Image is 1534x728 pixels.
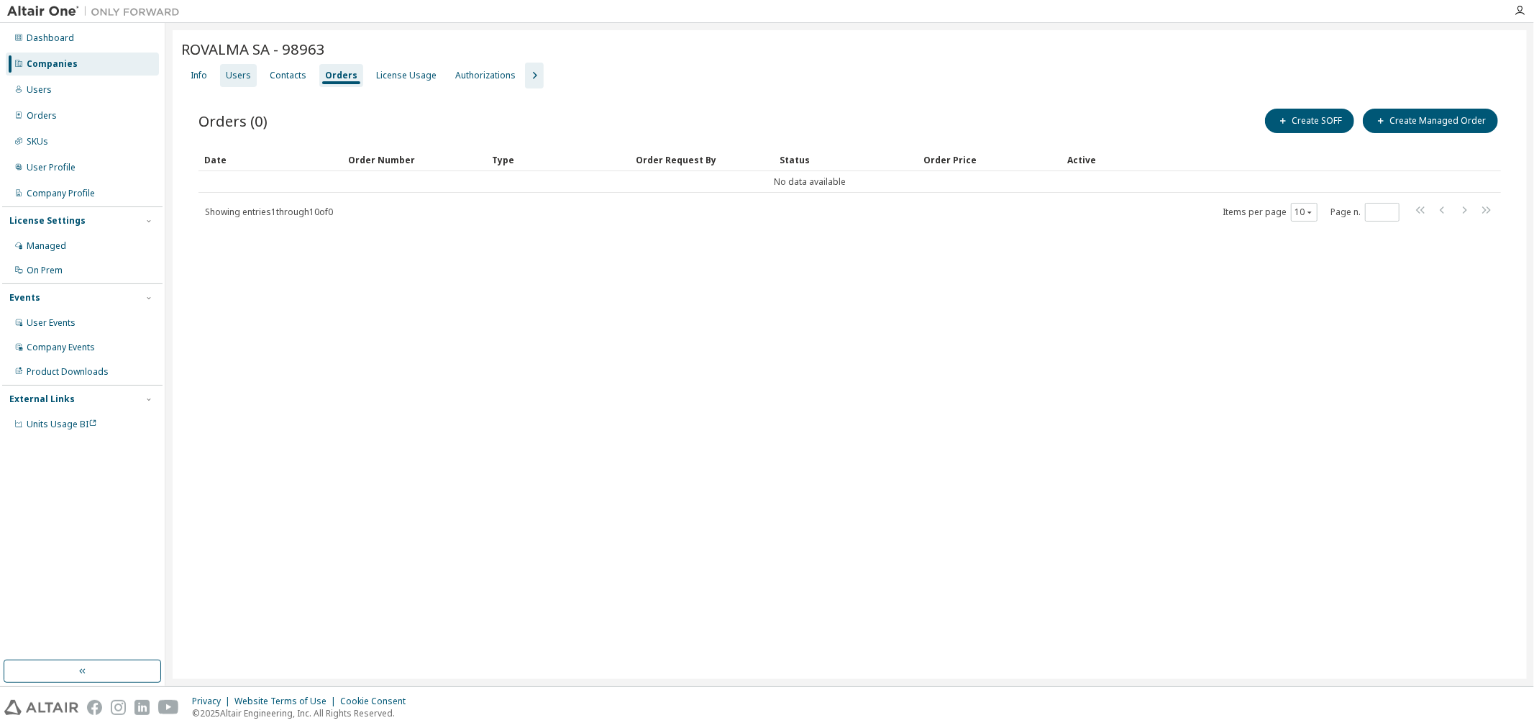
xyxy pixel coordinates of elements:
button: Create Managed Order [1363,109,1498,133]
div: Order Price [923,148,1056,171]
div: Orders [325,70,357,81]
div: On Prem [27,265,63,276]
span: Units Usage BI [27,418,97,430]
span: ROVALMA SA - 98963 [181,39,325,59]
div: Status [780,148,912,171]
div: Company Profile [27,188,95,199]
div: Contacts [270,70,306,81]
div: Product Downloads [27,366,109,378]
div: Website Terms of Use [234,696,340,707]
div: Users [27,84,52,96]
p: © 2025 Altair Engineering, Inc. All Rights Reserved. [192,707,414,719]
div: Authorizations [455,70,516,81]
div: Privacy [192,696,234,707]
td: No data available [198,171,1420,193]
div: Companies [27,58,78,70]
div: Order Number [348,148,480,171]
span: Items per page [1223,203,1318,222]
div: Type [492,148,624,171]
div: Events [9,292,40,304]
img: facebook.svg [87,700,102,715]
div: Order Request By [636,148,768,171]
img: altair_logo.svg [4,700,78,715]
div: SKUs [27,136,48,147]
span: Showing entries 1 through 10 of 0 [205,206,333,218]
div: Dashboard [27,32,74,44]
div: License Settings [9,215,86,227]
span: Orders (0) [198,111,268,131]
div: External Links [9,393,75,405]
button: Create SOFF [1265,109,1354,133]
img: Altair One [7,4,187,19]
div: License Usage [376,70,437,81]
img: instagram.svg [111,700,126,715]
img: youtube.svg [158,700,179,715]
span: Page n. [1330,203,1400,222]
div: Orders [27,110,57,122]
div: Managed [27,240,66,252]
div: Cookie Consent [340,696,414,707]
div: Active [1067,148,1415,171]
img: linkedin.svg [134,700,150,715]
div: User Events [27,317,76,329]
div: Date [204,148,337,171]
div: Users [226,70,251,81]
button: 10 [1295,206,1314,218]
div: User Profile [27,162,76,173]
div: Info [191,70,207,81]
div: Company Events [27,342,95,353]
